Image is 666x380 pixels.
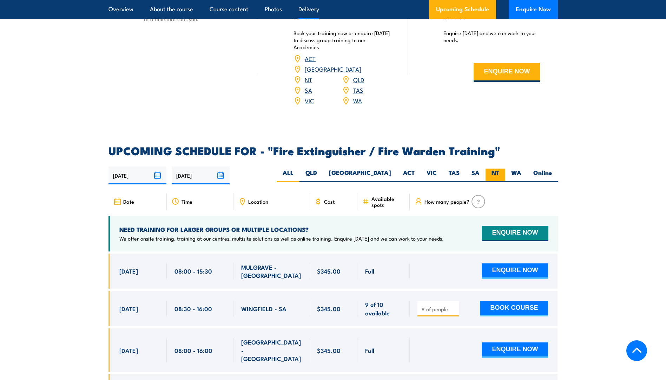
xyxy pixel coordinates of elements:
[466,169,486,182] label: SA
[317,346,341,354] span: $345.00
[174,346,212,354] span: 08:00 - 16:00
[482,226,548,241] button: ENQUIRE NOW
[474,63,540,82] button: ENQUIRE NOW
[482,263,548,279] button: ENQUIRE NOW
[174,267,212,275] span: 08:00 - 15:30
[299,169,323,182] label: QLD
[527,169,558,182] label: Online
[123,198,134,204] span: Date
[421,169,443,182] label: VIC
[353,96,362,105] a: WA
[317,267,341,275] span: $345.00
[486,169,505,182] label: NT
[443,169,466,182] label: TAS
[505,169,527,182] label: WA
[424,198,469,204] span: How many people?
[371,196,405,208] span: Available spots
[397,169,421,182] label: ACT
[241,338,302,362] span: [GEOGRAPHIC_DATA] - [GEOGRAPHIC_DATA]
[317,304,341,313] span: $345.00
[480,301,548,316] button: BOOK COURSE
[119,304,138,313] span: [DATE]
[108,166,166,184] input: From date
[443,30,540,44] p: Enquire [DATE] and we can work to your needs.
[305,54,316,63] a: ACT
[353,75,364,84] a: QLD
[305,96,314,105] a: VIC
[305,75,312,84] a: NT
[324,198,335,204] span: Cost
[119,267,138,275] span: [DATE]
[305,86,312,94] a: SA
[365,300,402,317] span: 9 of 10 available
[294,30,390,51] p: Book your training now or enquire [DATE] to discuss group training to our Academies
[119,225,444,233] h4: NEED TRAINING FOR LARGER GROUPS OR MULTIPLE LOCATIONS?
[365,346,374,354] span: Full
[174,304,212,313] span: 08:30 - 16:00
[119,346,138,354] span: [DATE]
[421,306,456,313] input: # of people
[119,235,444,242] p: We offer onsite training, training at our centres, multisite solutions as well as online training...
[323,169,397,182] label: [GEOGRAPHIC_DATA]
[108,145,558,155] h2: UPCOMING SCHEDULE FOR - "Fire Extinguisher / Fire Warden Training"
[172,166,230,184] input: To date
[277,169,299,182] label: ALL
[241,263,302,280] span: MULGRAVE - [GEOGRAPHIC_DATA]
[182,198,192,204] span: Time
[365,267,374,275] span: Full
[241,304,286,313] span: WINGFIELD - SA
[482,342,548,358] button: ENQUIRE NOW
[353,86,363,94] a: TAS
[248,198,268,204] span: Location
[305,65,361,73] a: [GEOGRAPHIC_DATA]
